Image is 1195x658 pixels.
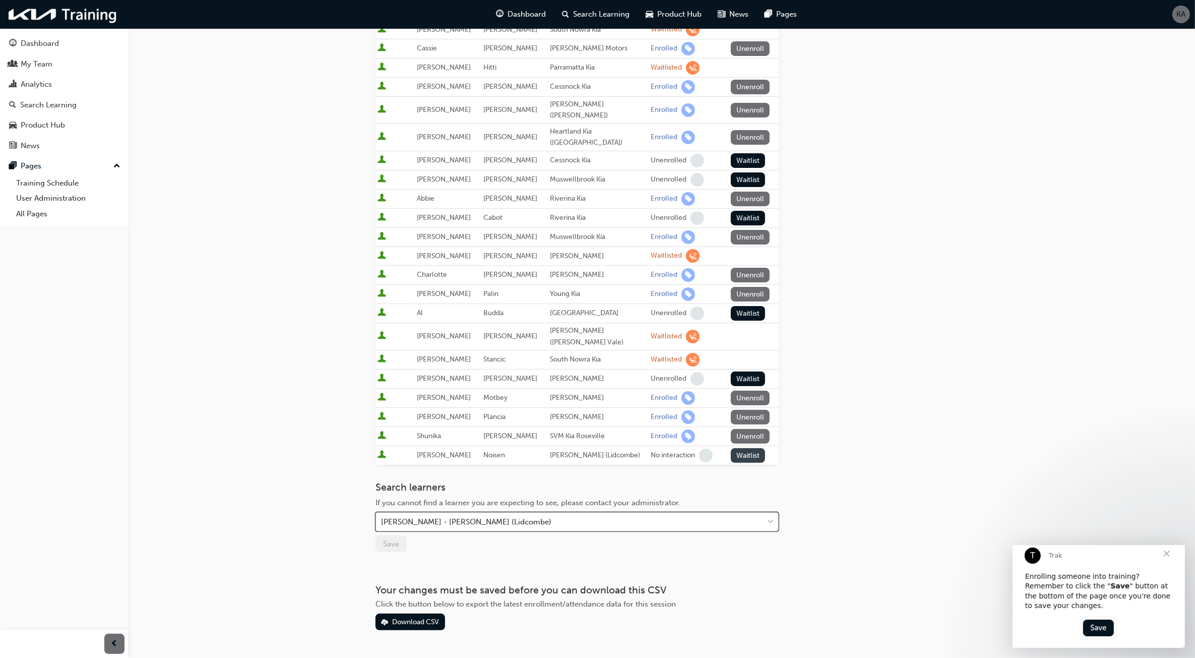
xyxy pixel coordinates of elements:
span: [PERSON_NAME] [417,63,471,72]
span: [PERSON_NAME] [417,213,471,222]
div: South Nowra Kia [550,24,647,36]
div: Muswellbrook Kia [550,231,647,243]
div: Riverina Kia [550,193,647,205]
b: Save [98,37,117,45]
div: Download CSV [392,618,439,626]
span: learningRecordVerb_ENROLL-icon [681,192,695,206]
span: [PERSON_NAME] [417,133,471,141]
span: Shunika [417,432,441,440]
div: Enrolled [651,412,677,422]
span: Pages [777,9,797,20]
span: learningRecordVerb_ENROLL-icon [681,103,695,117]
button: Waitlist [731,306,766,321]
div: No interaction [651,451,695,460]
span: If you cannot find a learner you are expecting to see, please contact your administrator. [375,498,680,507]
span: learningRecordVerb_WAITLIST-icon [686,353,700,367]
span: search-icon [9,101,16,110]
span: User is active [378,393,386,403]
span: up-icon [113,160,120,173]
span: learningRecordVerb_NONE-icon [690,372,704,386]
button: Unenroll [731,130,770,145]
span: Motbey [483,393,508,402]
a: Product Hub [4,116,124,135]
span: learningRecordVerb_WAITLIST-icon [686,61,700,75]
h3: Your changes must be saved before you can download this CSV [375,584,779,596]
span: down-icon [767,516,774,529]
span: learningRecordVerb_ENROLL-icon [681,80,695,94]
div: Dashboard [21,38,59,49]
span: pages-icon [9,162,17,171]
span: [PERSON_NAME] [417,232,471,241]
div: Enrolled [651,393,677,403]
a: Training Schedule [12,175,124,191]
div: Waitlisted [651,355,682,365]
span: Noisen [483,451,505,459]
span: learningRecordVerb_ENROLL-icon [681,131,695,144]
span: learningRecordVerb_WAITLIST-icon [686,249,700,263]
span: Plancia [483,412,506,421]
span: [PERSON_NAME] [417,355,471,364]
div: Enrolled [651,194,677,204]
span: learningRecordVerb_NONE-icon [690,307,704,320]
button: Waitlist [731,211,766,225]
div: Search Learning [20,99,77,111]
span: people-icon [9,60,17,69]
span: pages-icon [765,8,773,21]
span: [PERSON_NAME] [417,175,471,184]
button: Save [375,535,407,552]
div: Waitlisted [651,251,682,261]
div: Enrolled [651,270,677,280]
span: Hitti [483,63,496,72]
span: news-icon [718,8,726,21]
a: pages-iconPages [757,4,805,25]
span: [PERSON_NAME] [483,133,537,141]
div: Unenrolled [651,156,686,165]
span: Stancic [483,355,506,364]
span: [PERSON_NAME] [483,25,537,34]
span: Dashboard [508,9,546,20]
span: car-icon [646,8,654,21]
a: news-iconNews [710,4,757,25]
button: Unenroll [731,410,770,425]
span: car-icon [9,121,17,130]
span: User is active [378,63,386,73]
span: User is active [378,289,386,299]
iframe: Intercom live chat message [1013,545,1185,648]
div: SVM Kia Roseville [550,431,647,442]
span: User is active [378,450,386,460]
span: Cassie [417,44,437,52]
span: Cabot [483,213,502,222]
a: All Pages [12,206,124,222]
span: learningRecordVerb_NONE-icon [690,211,704,225]
a: car-iconProduct Hub [638,4,710,25]
button: Unenroll [731,268,770,282]
span: learningRecordVerb_ENROLL-icon [681,410,695,424]
span: chart-icon [9,80,17,89]
div: [PERSON_NAME] (Lidcombe) [550,450,647,461]
div: [PERSON_NAME] ([PERSON_NAME] Vale) [550,325,647,348]
span: Product Hub [658,9,702,20]
div: South Nowra Kia [550,354,647,366]
span: guage-icon [496,8,504,21]
span: Charlotte [417,270,447,279]
span: learningRecordVerb_ENROLL-icon [681,287,695,301]
button: Unenroll [731,192,770,206]
span: User is active [378,308,386,318]
span: [PERSON_NAME] [417,82,471,91]
span: User is active [378,232,386,242]
div: Enrolled [651,105,677,115]
div: [PERSON_NAME] [550,392,647,404]
div: Waitlisted [651,63,682,73]
span: User is active [378,213,386,223]
span: User is active [378,270,386,280]
span: User is active [378,174,386,185]
div: Enrolled [651,133,677,142]
div: Parramatta Kia [550,62,647,74]
button: Unenroll [731,41,770,56]
span: [PERSON_NAME] [483,105,537,114]
span: [PERSON_NAME] [417,451,471,459]
span: Abbie [417,194,434,203]
button: Pages [4,157,124,175]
